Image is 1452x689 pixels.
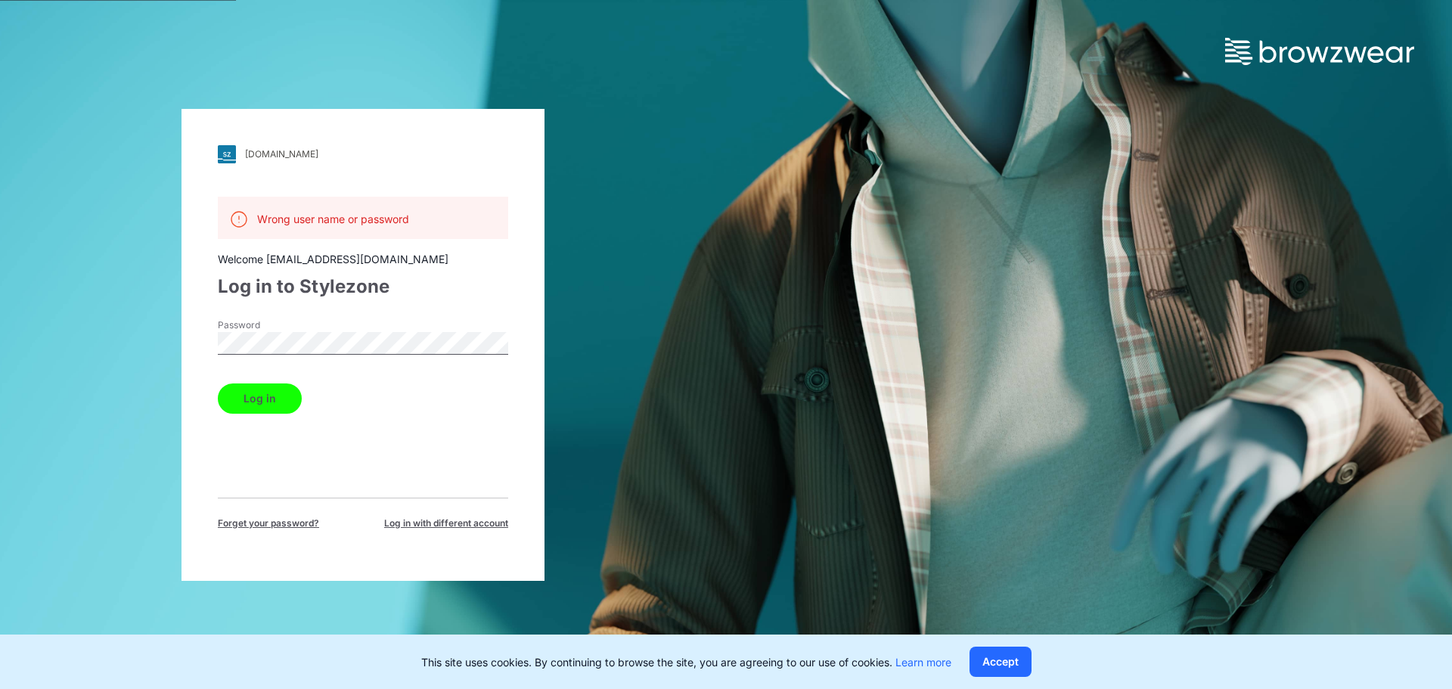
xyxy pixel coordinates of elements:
a: [DOMAIN_NAME] [218,145,508,163]
img: browzwear-logo.73288ffb.svg [1225,38,1414,65]
p: This site uses cookies. By continuing to browse the site, you are agreeing to our use of cookies. [421,654,951,670]
span: Log in with different account [384,517,508,530]
a: Learn more [895,656,951,669]
img: svg+xml;base64,PHN2ZyB3aWR0aD0iMjQiIGhlaWdodD0iMjQiIHZpZXdCb3g9IjAgMCAyNCAyNCIgZmlsbD0ibm9uZSIgeG... [230,210,248,228]
img: svg+xml;base64,PHN2ZyB3aWR0aD0iMjgiIGhlaWdodD0iMjgiIHZpZXdCb3g9IjAgMCAyOCAyOCIgZmlsbD0ibm9uZSIgeG... [218,145,236,163]
div: Log in to Stylezone [218,273,508,300]
div: [DOMAIN_NAME] [245,148,318,160]
span: Forget your password? [218,517,319,530]
div: Welcome [EMAIL_ADDRESS][DOMAIN_NAME] [218,251,508,267]
label: Password [218,318,324,332]
button: Log in [218,383,302,414]
p: Wrong user name or password [257,211,409,227]
button: Accept [970,647,1032,677]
